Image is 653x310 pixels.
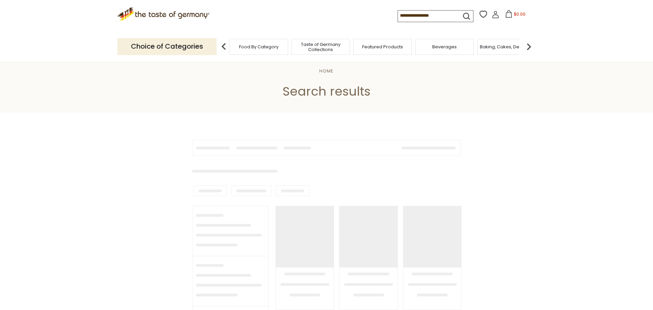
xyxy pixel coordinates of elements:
[217,40,231,53] img: previous arrow
[432,44,457,49] a: Beverages
[501,10,530,20] button: $0.00
[21,84,632,99] h1: Search results
[294,42,348,52] a: Taste of Germany Collections
[117,38,217,55] p: Choice of Categories
[319,68,334,74] a: Home
[522,40,536,53] img: next arrow
[480,44,533,49] a: Baking, Cakes, Desserts
[362,44,403,49] a: Featured Products
[239,44,279,49] a: Food By Category
[514,11,525,17] span: $0.00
